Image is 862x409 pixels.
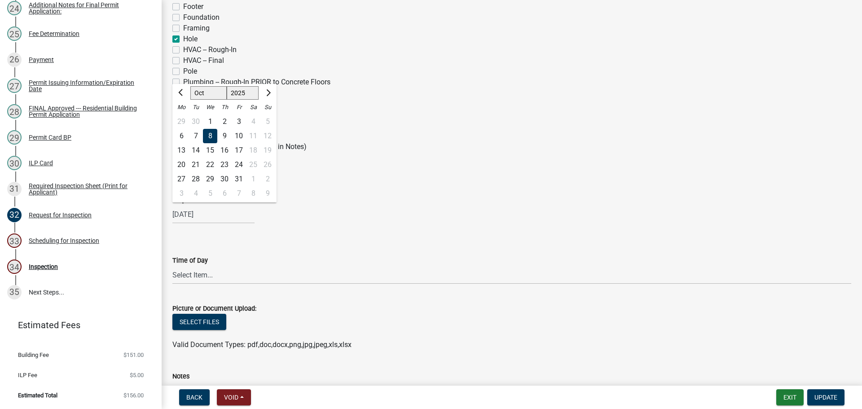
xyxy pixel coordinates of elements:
div: Required Inspection Sheet (Print for Applicant) [29,183,147,195]
label: Footer [183,1,203,12]
span: $151.00 [123,352,144,358]
div: 3 [232,114,246,129]
div: 5 [203,186,217,201]
div: Th [217,100,232,114]
div: 16 [217,143,232,158]
div: Sa [246,100,260,114]
div: Fee Determination [29,31,79,37]
span: ILP Fee [18,372,37,378]
span: Back [186,394,202,401]
div: ILP Card [29,160,53,166]
div: 13 [174,143,189,158]
label: Notes [172,374,189,380]
div: Tuesday, September 30, 2025 [189,114,203,129]
div: Monday, October 6, 2025 [174,129,189,143]
div: Thursday, October 30, 2025 [217,172,232,186]
div: 34 [7,259,22,274]
div: Fr [232,100,246,114]
a: Estimated Fees [7,316,147,334]
div: FINAL Approved --- Residential Building Permit Application [29,105,147,118]
div: Tuesday, October 7, 2025 [189,129,203,143]
div: Thursday, October 2, 2025 [217,114,232,129]
div: 24 [232,158,246,172]
button: Exit [776,389,804,405]
div: 31 [232,172,246,186]
label: Plumbing -- Rough-In PRIOR to Concrete Floors [183,77,330,88]
label: Picture or Document Upload: [172,306,256,312]
div: Monday, October 20, 2025 [174,158,189,172]
div: Monday, September 29, 2025 [174,114,189,129]
div: 1 [203,114,217,129]
span: Estimated Total [18,392,57,398]
label: Requested Date [172,197,221,203]
div: 32 [7,208,22,222]
div: Tuesday, October 14, 2025 [189,143,203,158]
div: Inspection [29,264,58,270]
label: HVAC -- Rough-In [183,44,237,55]
button: Previous month [176,86,187,100]
div: Permit Issuing Information/Expiration Date [29,79,147,92]
div: 29 [7,130,22,145]
div: Scheduling for Inspection [29,237,99,244]
label: Hole [183,34,198,44]
div: Friday, October 17, 2025 [232,143,246,158]
button: Update [807,389,844,405]
button: Select files [172,314,226,330]
button: Next month [262,86,273,100]
div: 23 [217,158,232,172]
div: 15 [203,143,217,158]
div: Thursday, November 6, 2025 [217,186,232,201]
div: 4 [189,186,203,201]
div: 21 [189,158,203,172]
button: Back [179,389,210,405]
div: 28 [7,104,22,119]
div: 22 [203,158,217,172]
div: 29 [174,114,189,129]
div: 14 [189,143,203,158]
div: Monday, November 3, 2025 [174,186,189,201]
div: Tuesday, November 4, 2025 [189,186,203,201]
div: Tuesday, October 28, 2025 [189,172,203,186]
span: Void [224,394,238,401]
div: Wednesday, October 1, 2025 [203,114,217,129]
label: HVAC -- Final [183,55,224,66]
div: Monday, October 13, 2025 [174,143,189,158]
div: 30 [7,156,22,170]
span: $156.00 [123,392,144,398]
div: 6 [174,129,189,143]
select: Select month [190,86,227,100]
div: Wednesday, October 29, 2025 [203,172,217,186]
div: 6 [217,186,232,201]
div: 27 [7,79,22,93]
div: Thursday, October 16, 2025 [217,143,232,158]
div: Friday, October 3, 2025 [232,114,246,129]
div: Wednesday, October 22, 2025 [203,158,217,172]
div: Payment [29,57,54,63]
div: Thursday, October 23, 2025 [217,158,232,172]
div: 29 [203,172,217,186]
div: 35 [7,285,22,299]
div: Friday, October 10, 2025 [232,129,246,143]
div: 30 [189,114,203,129]
div: Friday, October 24, 2025 [232,158,246,172]
div: Su [260,100,275,114]
span: Building Fee [18,352,49,358]
label: Framing [183,23,210,34]
span: Update [814,394,837,401]
div: 30 [217,172,232,186]
div: Wednesday, November 5, 2025 [203,186,217,201]
div: Request for Inspection [29,212,92,218]
div: Permit Card BP [29,134,71,141]
div: Thursday, October 9, 2025 [217,129,232,143]
div: Tuesday, October 21, 2025 [189,158,203,172]
select: Select year [227,86,259,100]
div: 10 [232,129,246,143]
label: Pole [183,66,197,77]
label: Foundation [183,12,220,23]
div: 17 [232,143,246,158]
input: mm/dd/yyyy [172,205,255,224]
div: 9 [217,129,232,143]
div: Mo [174,100,189,114]
div: 28 [189,172,203,186]
div: Friday, November 7, 2025 [232,186,246,201]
